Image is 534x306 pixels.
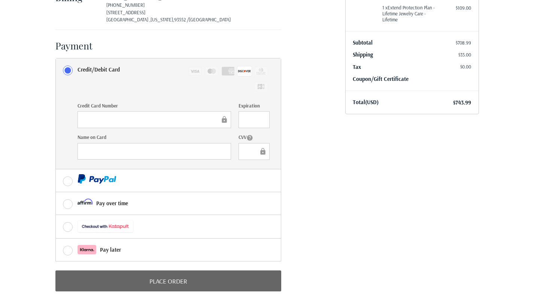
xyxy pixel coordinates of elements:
[382,4,440,23] h4: 1 x Extend Protection Plan - Lifetime Jewelry Care - Lifetime
[151,16,174,22] span: [US_STATE],
[106,2,145,8] span: [PHONE_NUMBER]
[96,197,128,209] div: Pay over time
[106,9,145,15] span: [STREET_ADDRESS]
[239,102,270,110] label: Expiration
[353,51,373,58] span: Shipping
[100,243,121,256] div: Pay later
[78,63,120,76] div: Credit/Debit Card
[458,52,471,58] span: $35.00
[78,174,116,184] img: PayPal icon
[442,4,471,12] div: $109.00
[353,75,409,82] a: Coupon/Gift Certificate
[453,99,471,106] span: $743.99
[78,199,92,208] img: Affirm icon
[78,245,96,254] img: Pay later icon
[55,40,99,51] h2: Payment
[106,16,151,22] span: [GEOGRAPHIC_DATA] ,
[78,134,231,141] label: Name on Card
[353,63,361,70] span: Tax
[55,270,281,291] button: Place Order
[353,99,379,106] span: Total (USD)
[353,39,373,46] span: Subtotal
[174,16,189,22] span: 93552 /
[78,102,231,110] label: Credit Card Number
[460,64,471,70] span: $0.00
[239,134,270,141] label: CVV
[456,40,471,46] span: $708.99
[189,16,231,22] span: [GEOGRAPHIC_DATA]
